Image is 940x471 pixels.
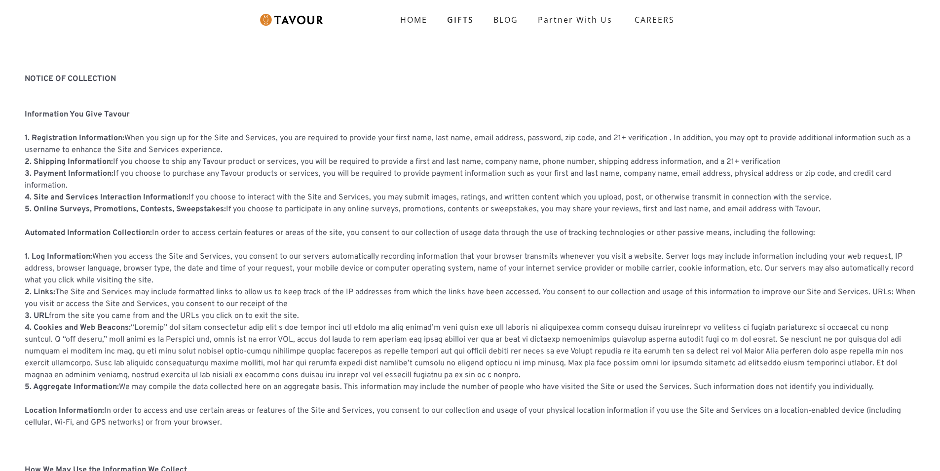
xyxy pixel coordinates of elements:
[25,311,49,321] strong: 3. URL
[635,10,675,30] strong: CAREERS
[25,74,116,84] strong: NOTICE OF COLLECTION ‍
[25,323,131,333] strong: 4. Cookies and Web Beacons:
[25,406,104,416] strong: Location Information:
[25,169,113,179] strong: 3. Payment Information:
[622,6,682,34] a: CAREERS
[25,193,188,202] strong: 4. Site and Services Interaction Information:
[25,228,152,238] strong: Automated Information Collection:
[484,10,528,30] a: BLOG
[528,10,622,30] a: partner with us
[25,204,226,214] strong: 5. Online Surveys, Promotions, Contests, Sweepstakes:
[25,382,119,392] strong: 5. Aggregate Information:
[25,252,92,262] strong: 1. Log Information:
[390,10,437,30] a: HOME
[400,14,427,25] strong: HOME
[25,110,130,119] strong: Information You Give Tavour ‍
[25,287,55,297] strong: 2. Links:
[25,133,124,143] strong: 1. Registration Information:
[25,157,113,167] strong: 2. Shipping Information:
[437,10,484,30] a: GIFTS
